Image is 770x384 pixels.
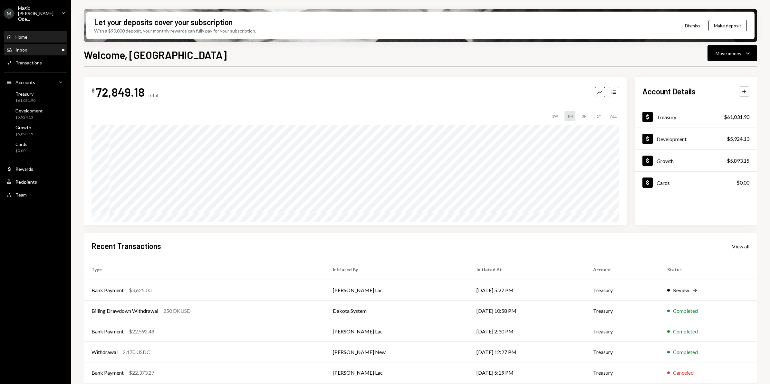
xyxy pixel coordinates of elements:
div: Completed [673,307,698,315]
div: 1W [549,111,561,121]
div: $5,893.15 [15,131,33,137]
div: Billing Drawdown Withdrawal [91,307,158,315]
div: Inbox [15,47,27,53]
div: Move money [716,50,741,57]
div: Growth [15,125,33,130]
div: Withdrawal [91,348,118,356]
div: Cards [657,180,670,186]
h2: Recent Transactions [91,241,161,251]
a: View all [732,243,749,250]
div: $22,373.27 [129,369,154,377]
td: [PERSON_NAME] Lac [325,362,469,383]
div: M [4,8,14,19]
div: Transactions [15,60,42,65]
a: Development$5,924.13 [635,128,757,149]
div: Treasury [15,91,35,97]
button: Dismiss [677,18,708,33]
div: 1Y [594,111,604,121]
div: Cards [15,141,27,147]
div: Bank Payment [91,369,124,377]
a: Inbox [4,44,67,55]
a: Team [4,189,67,200]
th: Type [84,259,325,280]
a: Development$5,924.13 [4,106,67,121]
a: Recipients [4,176,67,187]
div: Development [657,136,687,142]
button: Make deposit [708,20,747,31]
a: Treasury$61,031.90 [635,106,757,128]
button: Move money [707,45,757,61]
a: Cards$0.00 [4,139,67,155]
a: Home [4,31,67,43]
div: Magic [PERSON_NAME] Ope... [18,5,56,22]
td: Treasury [585,342,659,362]
div: Development [15,108,43,113]
td: Treasury [585,321,659,342]
td: [PERSON_NAME] New [325,342,469,362]
div: $22,592.48 [129,328,154,335]
div: View all [732,243,749,250]
div: $5,924.13 [727,135,749,143]
a: Cards$0.00 [635,172,757,193]
div: 2,170 USDC [123,348,150,356]
div: Completed [673,348,698,356]
div: $61,031.90 [15,98,35,103]
h1: Welcome, [GEOGRAPHIC_DATA] [84,48,227,61]
div: With a $90,000 deposit, your monthly rewards can fully pay for your subscription. [94,27,256,34]
a: Growth$5,893.15 [635,150,757,171]
div: $3,625.00 [129,286,151,294]
div: Rewards [15,166,33,172]
div: Completed [673,328,698,335]
div: Total [147,92,158,98]
td: [DATE] 5:27 PM [469,280,585,301]
a: Accounts [4,76,67,88]
div: Bank Payment [91,286,124,294]
a: Growth$5,893.15 [4,123,67,138]
div: $5,893.15 [727,157,749,165]
div: Growth [657,158,674,164]
div: $61,031.90 [724,113,749,121]
div: 3M [579,111,590,121]
h2: Account Details [642,86,696,97]
td: Treasury [585,362,659,383]
td: Treasury [585,301,659,321]
td: [DATE] 12:27 PM [469,342,585,362]
td: [DATE] 10:58 PM [469,301,585,321]
div: Canceled [673,369,694,377]
div: ALL [608,111,619,121]
a: Treasury$61,031.90 [4,89,67,105]
div: 250 DKUSD [163,307,191,315]
td: [PERSON_NAME] Lac [325,280,469,301]
div: Let your deposits cover your subscription [94,17,233,27]
a: Transactions [4,57,67,68]
div: Bank Payment [91,328,124,335]
td: [PERSON_NAME] Lac [325,321,469,342]
div: Recipients [15,179,37,185]
td: [DATE] 5:19 PM [469,362,585,383]
div: Home [15,34,27,40]
div: $0.00 [15,148,27,154]
div: Review [673,286,689,294]
div: $0.00 [736,179,749,187]
a: Rewards [4,163,67,175]
td: Dakota System [325,301,469,321]
th: Initiated By [325,259,469,280]
td: Treasury [585,280,659,301]
div: Accounts [15,80,35,85]
div: $5,924.13 [15,115,43,120]
div: Treasury [657,114,676,120]
div: 1M [564,111,575,121]
th: Status [659,259,757,280]
th: Initiated At [469,259,585,280]
div: Team [15,192,27,197]
td: [DATE] 2:30 PM [469,321,585,342]
th: Account [585,259,659,280]
div: 72,849.18 [96,85,145,99]
div: $ [91,87,95,94]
